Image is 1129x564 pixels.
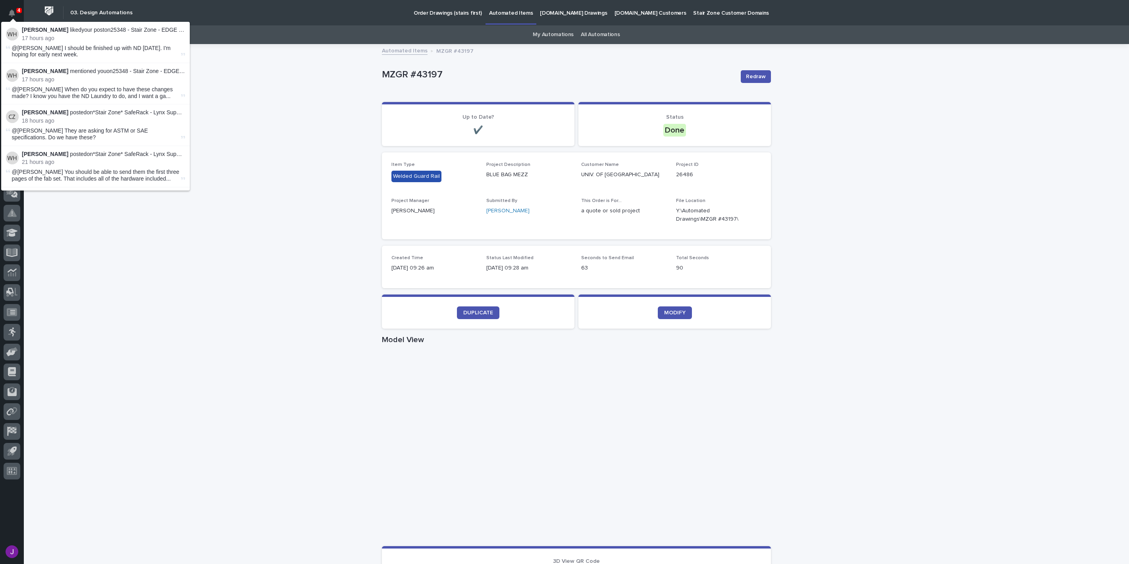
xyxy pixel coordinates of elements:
img: Wynne Hochstetler [6,69,19,82]
a: Automated Items [382,46,428,55]
span: @[PERSON_NAME] You should be able to send them the first three pages of the fab set. That include... [12,169,179,182]
strong: [PERSON_NAME] [22,109,68,115]
div: Done [663,124,686,137]
h1: Model View [382,335,771,345]
span: Total Seconds [676,256,709,260]
p: 63 [581,264,667,272]
span: Item Type [391,162,415,167]
button: Notifications [4,5,20,21]
span: Created Time [391,256,423,260]
span: @[PERSON_NAME] When do you expect to have these changes made? I know you have the ND Laundry to d... [12,86,179,100]
span: This Order is For... [581,198,622,203]
p: MZGR #43197 [382,69,734,81]
span: Seconds to Send Email [581,256,634,260]
span: Project Manager [391,198,429,203]
img: Cole Ziegler [6,110,19,123]
a: All Automations [581,25,620,44]
p: [DATE] 09:28 am [486,264,572,272]
p: 26486 [676,171,761,179]
div: Notifications4 [10,10,20,22]
a: MODIFY [658,306,692,319]
: Y:\Automated Drawings\MZGR #43197\ [676,207,742,223]
span: @[PERSON_NAME] They are asking for ASTM or SAE specifications. Do we have these? [12,127,148,141]
span: Up to Date? [462,114,494,120]
span: File Location [676,198,705,203]
span: DUPLICATE [463,310,493,316]
span: Customer Name [581,162,619,167]
div: Welded Guard Rail [391,171,441,182]
p: BLUE BAG MEZZ [486,171,572,179]
strong: [PERSON_NAME] [22,68,68,74]
p: [DATE] 09:26 am [391,264,477,272]
a: DUPLICATE [457,306,499,319]
p: 17 hours ago [22,35,185,42]
p: posted on *Stair Zone* SafeRack - Lynx Supply - Stair : [22,109,185,116]
button: users-avatar [4,543,20,560]
p: 17 hours ago [22,76,185,83]
p: UNIV. OF [GEOGRAPHIC_DATA] [581,171,667,179]
p: mentioned you on 25348 - Stair Zone - EDGE Fall Protection - Path C Yard : [22,68,185,75]
iframe: Model View [382,348,771,546]
strong: [PERSON_NAME] [22,27,68,33]
p: a quote or sold project [581,207,667,215]
span: Project Description [486,162,530,167]
p: ✔️ [391,125,565,135]
img: Workspace Logo [42,4,56,18]
p: 90 [676,264,761,272]
a: [PERSON_NAME] [486,207,530,215]
p: 21 hours ago [22,159,185,166]
span: @[PERSON_NAME] I should be finished up with ND [DATE]. I'm hoping for early next week. [12,45,171,58]
span: MODIFY [664,310,686,316]
strong: [PERSON_NAME] [22,151,68,157]
span: 3D View QR Code [553,558,600,564]
span: Status Last Modified [486,256,534,260]
p: MZGR #43197 [436,46,474,55]
span: Project ID [676,162,699,167]
h2: 03. Design Automations [70,10,133,16]
img: Wynne Hochstetler [6,152,19,164]
span: Submitted By [486,198,517,203]
img: Wynne Hochstetler [6,28,19,40]
p: 4 [17,8,20,13]
p: posted on *Stair Zone* SafeRack - Lynx Supply - Stair : [22,151,185,158]
span: Redraw [746,73,766,81]
span: Status [666,114,684,120]
p: liked your post on 25348 - Stair Zone - EDGE Fall Protection - Path C Yard : [22,27,185,33]
p: 18 hours ago [22,117,185,124]
a: My Automations [533,25,574,44]
p: [PERSON_NAME] [391,207,477,215]
button: Redraw [741,70,771,83]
